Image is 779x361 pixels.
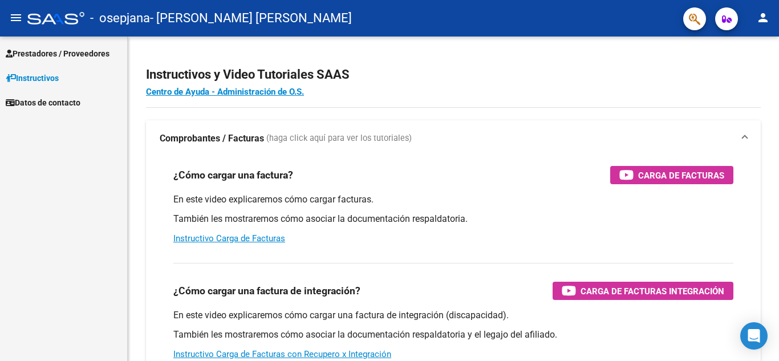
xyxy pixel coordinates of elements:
[173,213,733,225] p: También les mostraremos cómo asociar la documentación respaldatoria.
[9,11,23,25] mat-icon: menu
[146,120,761,157] mat-expansion-panel-header: Comprobantes / Facturas (haga click aquí para ver los tutoriales)
[173,283,360,299] h3: ¿Cómo cargar una factura de integración?
[638,168,724,182] span: Carga de Facturas
[610,166,733,184] button: Carga de Facturas
[173,309,733,322] p: En este video explicaremos cómo cargar una factura de integración (discapacidad).
[740,322,768,350] div: Open Intercom Messenger
[150,6,352,31] span: - [PERSON_NAME] [PERSON_NAME]
[581,284,724,298] span: Carga de Facturas Integración
[173,349,391,359] a: Instructivo Carga de Facturas con Recupero x Integración
[146,64,761,86] h2: Instructivos y Video Tutoriales SAAS
[160,132,264,145] strong: Comprobantes / Facturas
[6,47,109,60] span: Prestadores / Proveedores
[173,167,293,183] h3: ¿Cómo cargar una factura?
[6,96,80,109] span: Datos de contacto
[756,11,770,25] mat-icon: person
[6,72,59,84] span: Instructivos
[90,6,150,31] span: - osepjana
[173,233,285,244] a: Instructivo Carga de Facturas
[173,193,733,206] p: En este video explicaremos cómo cargar facturas.
[146,87,304,97] a: Centro de Ayuda - Administración de O.S.
[266,132,412,145] span: (haga click aquí para ver los tutoriales)
[553,282,733,300] button: Carga de Facturas Integración
[173,328,733,341] p: También les mostraremos cómo asociar la documentación respaldatoria y el legajo del afiliado.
